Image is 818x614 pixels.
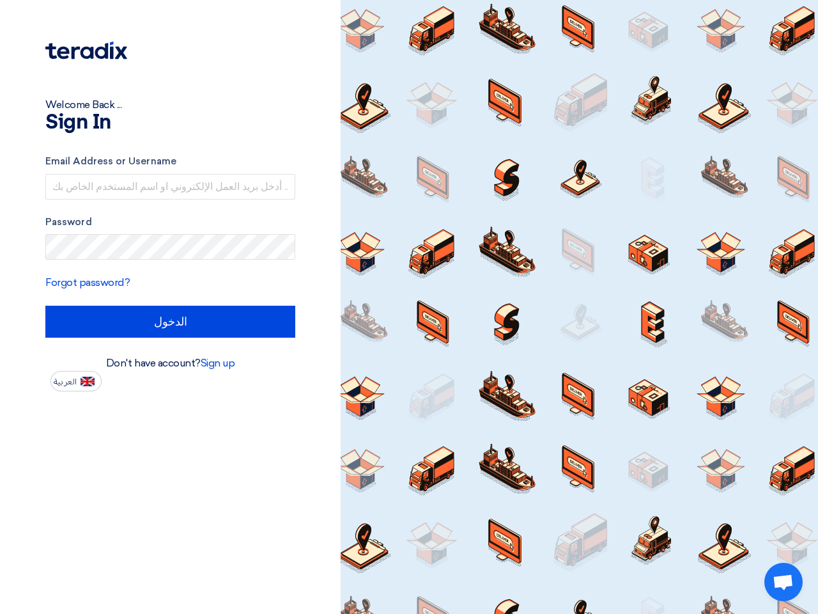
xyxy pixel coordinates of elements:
a: Sign up [201,357,235,369]
img: Teradix logo [45,42,127,59]
div: Don't have account? [45,356,295,371]
img: en-US.png [81,377,95,386]
input: أدخل بريد العمل الإلكتروني او اسم المستخدم الخاص بك ... [45,174,295,200]
div: Welcome Back ... [45,97,295,113]
label: Email Address or Username [45,154,295,169]
div: Open chat [764,563,803,601]
h1: Sign In [45,113,295,133]
a: Forgot password? [45,276,130,288]
input: الدخول [45,306,295,338]
label: Password [45,215,295,230]
button: العربية [50,371,102,391]
span: العربية [54,377,77,386]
